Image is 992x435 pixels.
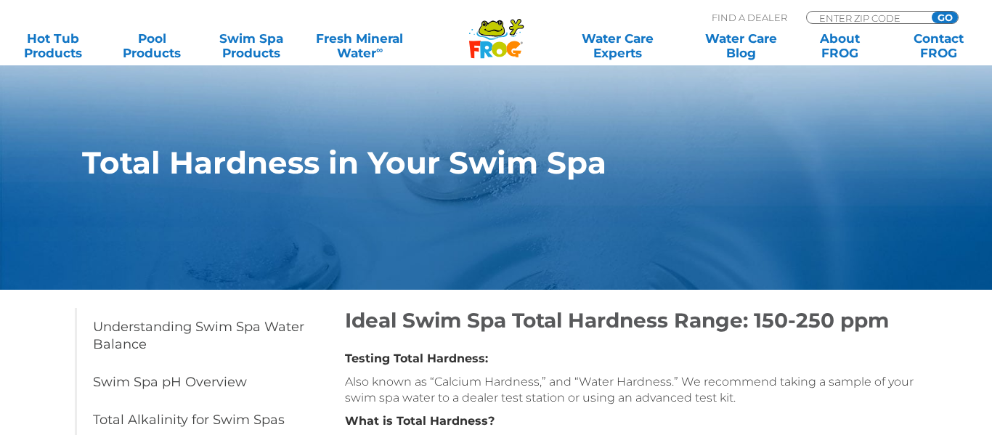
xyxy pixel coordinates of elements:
[113,31,190,60] a: PoolProducts
[82,145,845,180] h1: Total Hardness in Your Swim Spa
[802,31,879,60] a: AboutFROG
[702,31,779,60] a: Water CareBlog
[555,31,680,60] a: Water CareExperts
[376,44,383,55] sup: ∞
[75,363,323,401] a: Swim Spa pH Overview
[345,308,914,333] h2: Ideal Swim Spa Total Hardness Range: 150-250 ppm
[15,31,92,60] a: Hot TubProducts
[345,374,914,406] p: Also known as “Calcium Hardness,” and “Water Hardness.” We recommend taking a sample of your swim...
[818,12,916,24] input: Zip Code Form
[75,308,323,363] a: Understanding Swim Spa Water Balance
[345,351,488,365] strong: Testing Total Hardness:
[712,11,787,24] p: Find A Dealer
[312,31,408,60] a: Fresh MineralWater∞
[213,31,290,60] a: Swim SpaProducts
[932,12,958,23] input: GO
[345,414,495,428] strong: What is Total Hardness?
[900,31,977,60] a: ContactFROG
